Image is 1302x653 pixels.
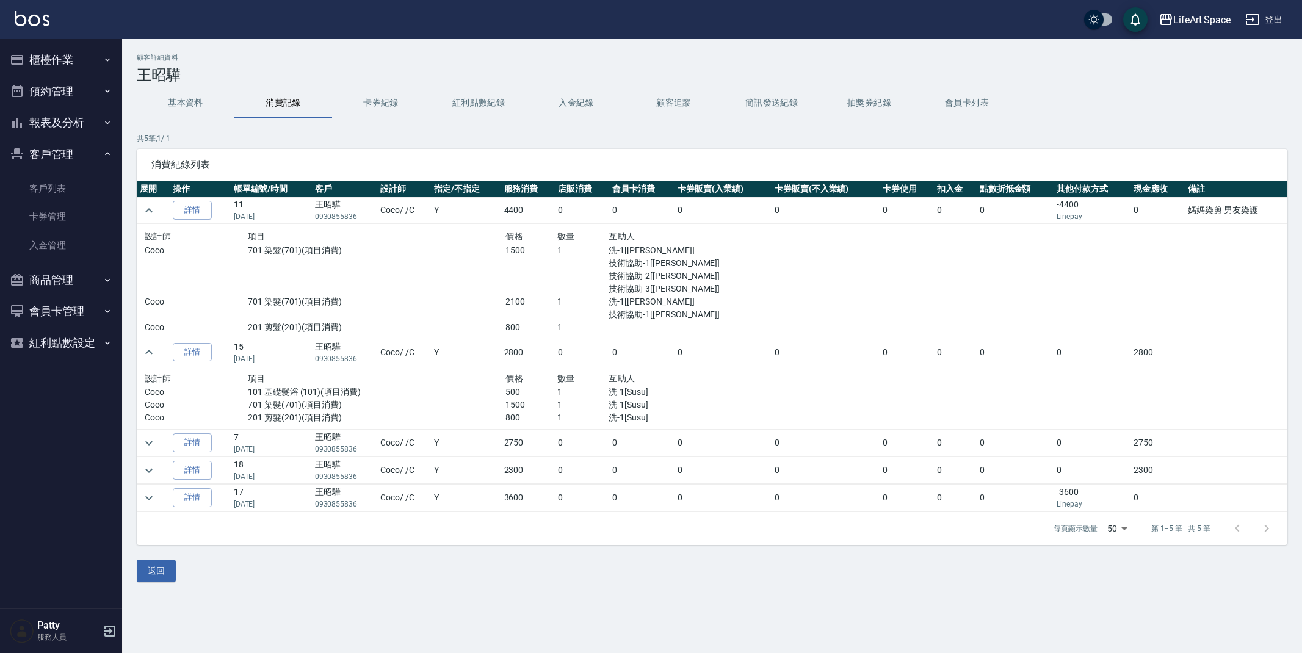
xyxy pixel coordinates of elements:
[1054,197,1130,224] td: -4400
[248,411,505,424] p: 201 剪髮(201)(項目消費)
[675,197,771,224] td: 0
[918,88,1016,118] button: 會員卡列表
[5,295,117,327] button: 會員卡管理
[10,619,34,643] img: Person
[1130,181,1185,197] th: 現金應收
[145,231,171,241] span: 設計師
[231,430,312,456] td: 7
[1057,211,1127,222] p: Linepay
[140,343,158,361] button: expand row
[140,489,158,507] button: expand row
[501,197,555,224] td: 4400
[1054,485,1130,511] td: -3600
[312,197,377,224] td: 王昭驊
[140,201,158,220] button: expand row
[609,457,675,484] td: 0
[1130,197,1185,224] td: 0
[431,181,501,197] th: 指定/不指定
[934,485,977,511] td: 0
[1151,523,1210,534] p: 第 1–5 筆 共 5 筆
[145,411,248,424] p: Coco
[557,399,609,411] p: 1
[555,197,609,224] td: 0
[977,339,1054,366] td: 0
[675,339,771,366] td: 0
[5,203,117,231] a: 卡券管理
[609,197,675,224] td: 0
[145,321,248,334] p: Coco
[377,430,431,456] td: Coco / /C
[555,485,609,511] td: 0
[170,181,231,197] th: 操作
[609,270,763,283] p: 技術協助-2[[PERSON_NAME]]
[145,244,248,257] p: Coco
[880,339,934,366] td: 0
[609,308,763,321] p: 技術協助-1[[PERSON_NAME]]
[1123,7,1148,32] button: save
[431,430,501,456] td: Y
[231,457,312,484] td: 18
[609,430,675,456] td: 0
[231,181,312,197] th: 帳單編號/時間
[977,485,1054,511] td: 0
[772,485,880,511] td: 0
[880,181,934,197] th: 卡券使用
[315,211,374,222] p: 0930855836
[1185,197,1287,224] td: 媽媽染剪 男友染護
[145,295,248,308] p: Coco
[5,175,117,203] a: 客戶列表
[5,139,117,170] button: 客戶管理
[609,485,675,511] td: 0
[934,339,977,366] td: 0
[557,295,609,308] p: 1
[312,485,377,511] td: 王昭驊
[527,88,625,118] button: 入金紀錄
[5,264,117,296] button: 商品管理
[1054,430,1130,456] td: 0
[234,211,309,222] p: [DATE]
[772,457,880,484] td: 0
[557,244,609,257] p: 1
[609,399,763,411] p: 洗-1[Susu]
[505,231,523,241] span: 價格
[1130,457,1185,484] td: 2300
[557,411,609,424] p: 1
[234,471,309,482] p: [DATE]
[1054,339,1130,366] td: 0
[377,457,431,484] td: Coco / /C
[1057,499,1127,510] p: Linepay
[609,339,675,366] td: 0
[1173,12,1231,27] div: LifeArt Space
[609,181,675,197] th: 會員卡消費
[555,457,609,484] td: 0
[505,373,523,383] span: 價格
[1185,181,1287,197] th: 備註
[1154,7,1235,32] button: LifeArt Space
[501,485,555,511] td: 3600
[137,88,234,118] button: 基本資料
[332,88,430,118] button: 卡券紀錄
[140,461,158,480] button: expand row
[315,499,374,510] p: 0930855836
[880,197,934,224] td: 0
[555,339,609,366] td: 0
[5,327,117,359] button: 紅利點數設定
[934,181,977,197] th: 扣入金
[505,244,557,257] p: 1500
[231,339,312,366] td: 15
[505,295,557,308] p: 2100
[151,159,1273,171] span: 消費紀錄列表
[431,197,501,224] td: Y
[377,339,431,366] td: Coco / /C
[234,353,309,364] p: [DATE]
[145,386,248,399] p: Coco
[977,457,1054,484] td: 0
[1054,457,1130,484] td: 0
[675,457,771,484] td: 0
[377,181,431,197] th: 設計師
[555,430,609,456] td: 0
[880,485,934,511] td: 0
[234,444,309,455] p: [DATE]
[5,76,117,107] button: 預約管理
[37,632,99,643] p: 服務人員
